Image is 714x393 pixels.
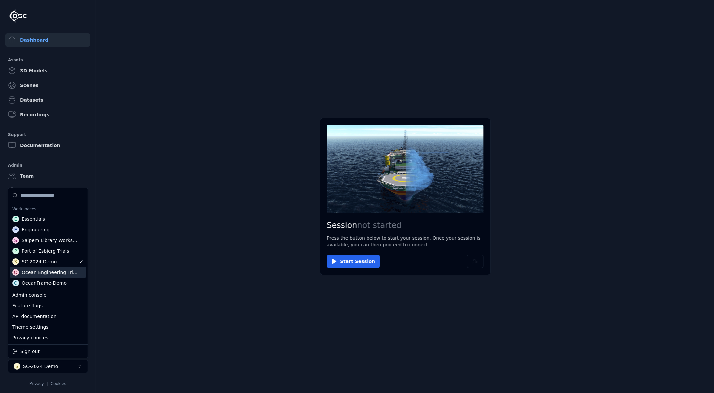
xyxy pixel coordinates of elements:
div: Saipem Library Workspace [22,237,79,244]
div: S [12,258,19,265]
div: OceanFrame-Demo [22,280,67,286]
div: Suggestions [8,288,88,344]
div: S [12,237,19,244]
div: Ocean Engineering Trials [22,269,78,276]
div: Suggestions [8,188,88,288]
div: Engineering [22,226,50,233]
div: Workspaces [10,204,86,214]
div: P [12,248,19,254]
div: O [12,280,19,286]
div: Suggestions [8,345,88,358]
div: O [12,269,19,276]
div: E [12,216,19,222]
div: Essentials [22,216,45,222]
div: SC-2024 Demo [22,258,57,265]
div: Admin console [10,290,86,300]
div: API documentation [10,311,86,322]
div: Sign out [10,346,86,357]
div: Port of Esbjerg Trials [22,248,69,254]
div: Feature flags [10,300,86,311]
div: E [12,226,19,233]
div: Theme settings [10,322,86,332]
div: Privacy choices [10,332,86,343]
